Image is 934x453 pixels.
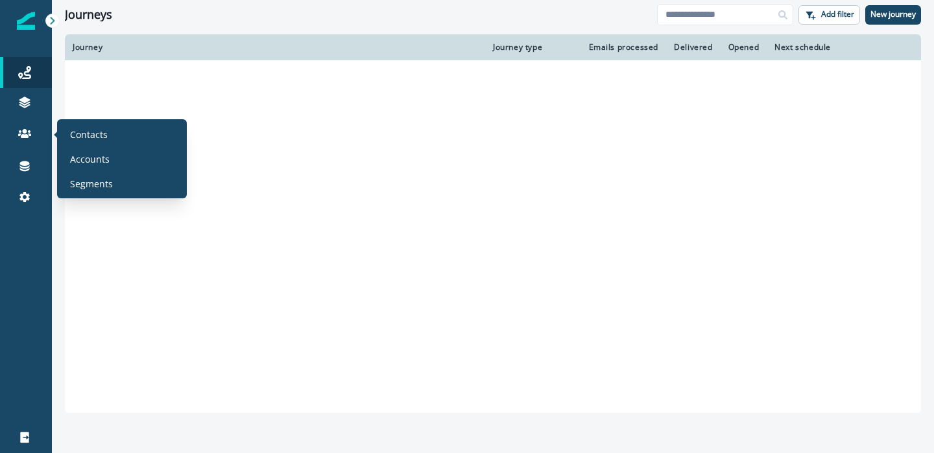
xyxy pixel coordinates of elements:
div: Emails processed [586,42,658,52]
div: Journey type [493,42,570,52]
div: Opened [728,42,760,52]
button: New journey [865,5,921,25]
h1: Journeys [65,8,112,22]
div: Delivered [674,42,712,52]
div: Journey [73,42,477,52]
img: Inflection [17,12,35,30]
a: Segments [62,174,182,193]
p: Add filter [821,10,854,19]
a: Accounts [62,149,182,168]
p: Accounts [70,152,110,166]
p: Segments [70,177,113,191]
a: Contacts [62,124,182,144]
p: New journey [870,10,916,19]
button: Add filter [798,5,860,25]
div: Next schedule [774,42,882,52]
p: Contacts [70,128,108,141]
